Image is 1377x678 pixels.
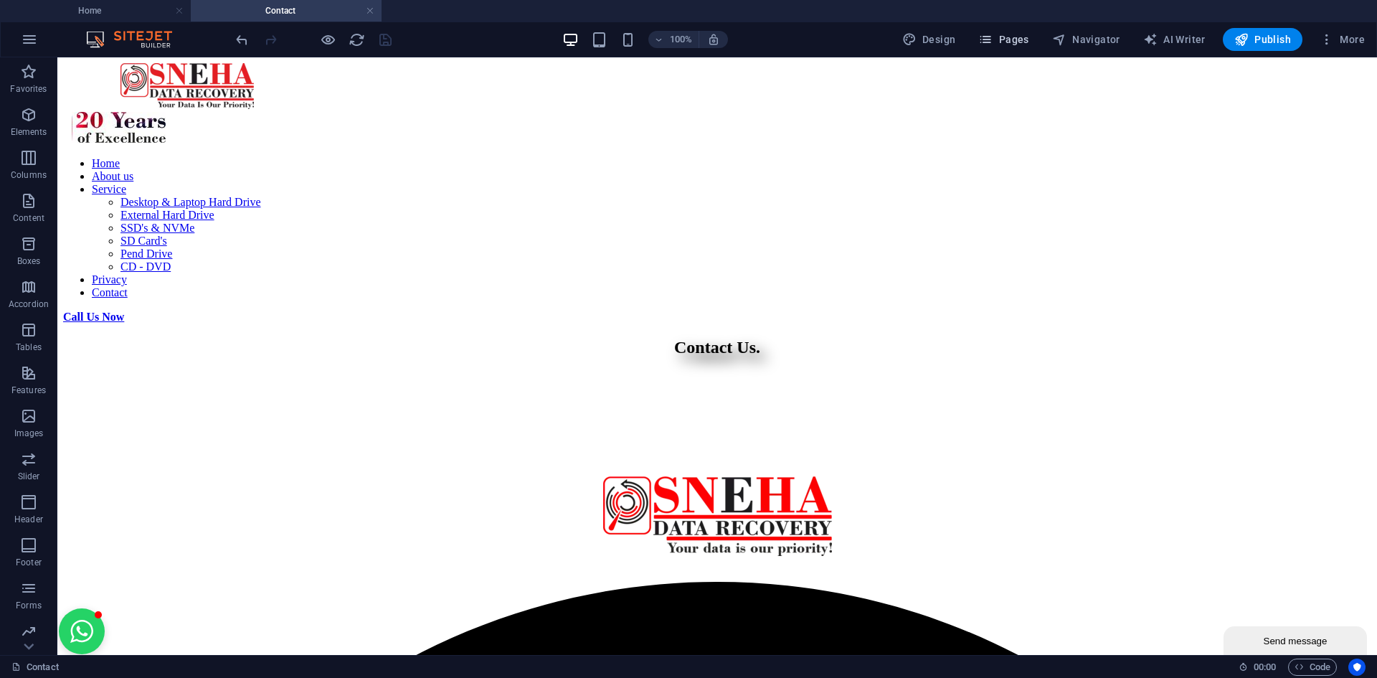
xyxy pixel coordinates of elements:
[1137,28,1211,51] button: AI Writer
[1264,661,1266,672] span: :
[13,212,44,224] p: Content
[902,32,956,47] span: Design
[82,31,190,48] img: Editor Logo
[896,28,962,51] button: Design
[14,428,44,439] p: Images
[1046,28,1126,51] button: Navigator
[1166,566,1312,598] iframe: chat widget
[1223,28,1302,51] button: Publish
[18,471,40,482] p: Slider
[707,33,720,46] i: On resize automatically adjust zoom level to fit chosen device.
[16,342,42,353] p: Tables
[1295,659,1330,676] span: Code
[1143,32,1206,47] span: AI Writer
[14,514,43,525] p: Header
[11,659,59,676] a: Click to cancel selection. Double-click to open Pages
[1052,32,1120,47] span: Navigator
[348,31,365,48] button: reload
[16,557,42,568] p: Footer
[648,31,699,48] button: 100%
[16,600,42,611] p: Forms
[17,255,41,267] p: Boxes
[11,169,47,181] p: Columns
[349,32,365,48] i: Reload page
[1254,659,1276,676] span: 00 00
[191,3,382,19] h4: Contact
[1320,32,1365,47] span: More
[1234,32,1291,47] span: Publish
[1348,659,1366,676] button: Usercentrics
[9,298,49,310] p: Accordion
[1,551,47,597] button: Open chat window
[233,31,250,48] button: undo
[973,28,1034,51] button: Pages
[319,31,336,48] button: Click here to leave preview mode and continue editing
[10,83,47,95] p: Favorites
[234,32,250,48] i: Undo: Change text (Ctrl+Z)
[896,28,962,51] div: Design (Ctrl+Alt+Y)
[978,32,1028,47] span: Pages
[11,385,46,396] p: Features
[11,126,47,138] p: Elements
[670,31,693,48] h6: 100%
[1288,659,1337,676] button: Code
[1314,28,1371,51] button: More
[1239,659,1277,676] h6: Session time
